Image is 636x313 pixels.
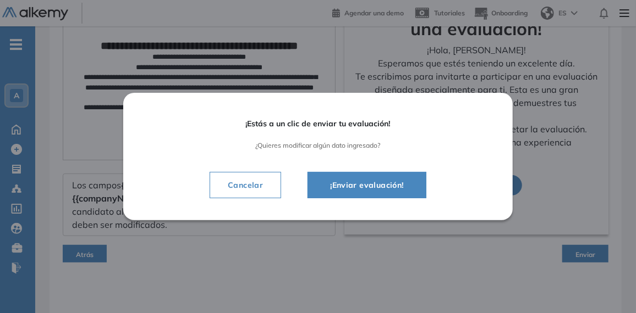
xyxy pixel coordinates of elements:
span: ¡Estás a un clic de enviar tu evaluación! [154,119,482,128]
span: Cancelar [219,178,272,192]
span: ¡Enviar evaluación! [321,178,413,192]
span: ¿Quieres modificar algún dato ingresado? [154,142,482,149]
button: Cancelar [210,172,281,198]
button: ¡Enviar evaluación! [308,172,426,198]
